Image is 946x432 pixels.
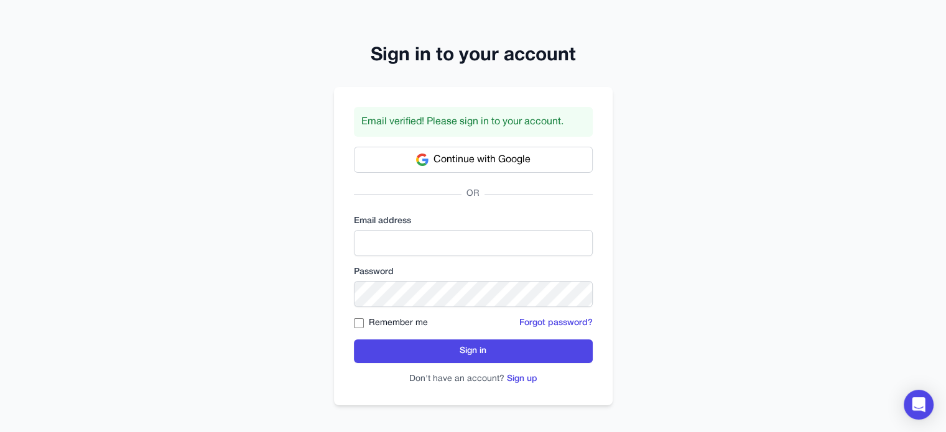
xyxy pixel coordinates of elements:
[354,373,593,385] p: Don't have an account?
[334,45,613,67] h2: Sign in to your account
[507,373,537,385] button: Sign up
[354,215,593,227] label: Email address
[461,188,485,200] span: OR
[434,152,531,167] span: Continue with Google
[354,147,593,173] button: Continue with Google
[416,154,429,166] img: Google
[369,317,428,329] label: Remember me
[354,339,593,363] button: Sign in
[354,266,593,278] label: Password
[904,390,934,420] div: Open Intercom Messenger
[354,107,593,137] div: Email verified! Please sign in to your account.
[519,317,593,329] button: Forgot password?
